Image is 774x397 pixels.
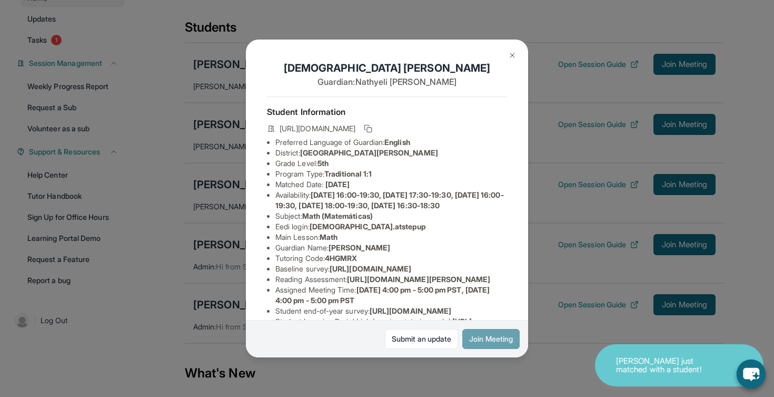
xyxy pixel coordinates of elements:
span: [URL][DOMAIN_NAME] [280,123,355,134]
li: Student Learning Portal Link (requires tutoring code) : [275,316,507,337]
span: [PERSON_NAME] [329,243,390,252]
a: Submit an update [385,329,458,349]
li: Baseline survey : [275,264,507,274]
li: Program Type: [275,169,507,179]
li: Assigned Meeting Time : [275,285,507,306]
button: Join Meeting [462,329,520,349]
span: [DATE] 4:00 pm - 5:00 pm PST, [DATE] 4:00 pm - 5:00 pm PST [275,285,490,305]
li: District: [275,148,507,158]
span: [DATE] 16:00-19:30, [DATE] 17:30-19:30, [DATE] 16:00-19:30, [DATE] 18:00-19:30, [DATE] 16:30-18:30 [275,190,504,210]
li: Grade Level: [275,158,507,169]
li: Matched Date: [275,179,507,190]
li: Subject : [275,211,507,221]
p: [PERSON_NAME] just matched with a student! [616,357,721,374]
li: Reading Assessment : [275,274,507,285]
button: Copy link [362,122,374,135]
h1: [DEMOGRAPHIC_DATA] [PERSON_NAME] [267,61,507,75]
span: 5th [317,159,329,168]
span: English [384,138,410,147]
h4: Student Information [267,105,507,118]
span: Math (Matemáticas) [302,211,373,220]
li: Main Lesson : [275,232,507,243]
button: chat-button [737,360,766,389]
span: [DATE] [325,180,350,189]
span: [GEOGRAPHIC_DATA][PERSON_NAME] [300,148,438,157]
span: [URL][DOMAIN_NAME][PERSON_NAME] [347,275,490,284]
li: Eedi login : [275,221,507,232]
li: Guardian Name : [275,243,507,253]
li: Availability: [275,190,507,211]
span: [URL][DOMAIN_NAME] [330,264,411,273]
span: Math [320,233,338,241]
span: Traditional 1:1 [324,169,372,178]
li: Preferred Language of Guardian: [275,137,507,148]
p: Guardian: Nathyeli [PERSON_NAME] [267,75,507,88]
img: Close Icon [508,51,517,60]
li: Tutoring Code : [275,253,507,264]
span: [DEMOGRAPHIC_DATA].atstepup [310,222,425,231]
span: 4HGMRX [325,254,357,263]
span: [URL][DOMAIN_NAME] [370,306,451,315]
li: Student end-of-year survey : [275,306,507,316]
